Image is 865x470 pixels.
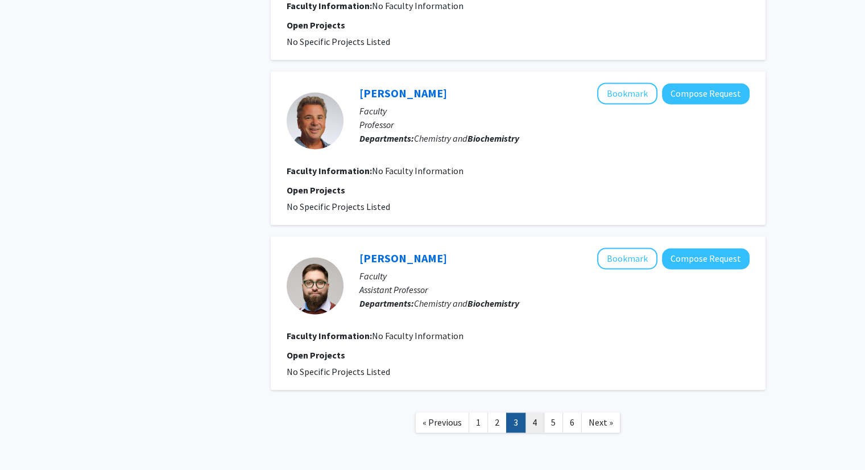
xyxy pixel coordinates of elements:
[562,413,582,432] a: 6
[287,366,390,377] span: No Specific Projects Listed
[467,133,519,144] b: Biochemistry
[525,413,544,432] a: 4
[662,248,750,269] button: Compose Request to Ilia Kevlishvili
[597,83,657,104] button: Add Robert R. Kane to Bookmarks
[372,165,463,176] span: No Faculty Information
[287,201,390,212] span: No Specific Projects Listed
[372,330,463,341] span: No Faculty Information
[287,165,372,176] b: Faculty Information:
[287,348,750,362] p: Open Projects
[359,133,414,144] b: Departments:
[415,413,469,432] a: Previous
[589,417,613,428] span: Next »
[9,419,48,461] iframe: Chat
[287,183,750,197] p: Open Projects
[544,413,563,432] a: 5
[359,251,447,265] a: [PERSON_NAME]
[469,413,488,432] a: 1
[271,401,765,447] nav: Page navigation
[414,298,519,309] span: Chemistry and
[423,417,462,428] span: « Previous
[414,133,519,144] span: Chemistry and
[359,269,750,283] p: Faculty
[506,413,525,432] a: 3
[359,104,750,118] p: Faculty
[581,413,620,432] a: Next
[287,18,750,32] p: Open Projects
[287,36,390,47] span: No Specific Projects Listed
[359,86,447,100] a: [PERSON_NAME]
[287,330,372,341] b: Faculty Information:
[597,248,657,269] button: Add Ilia Kevlishvili to Bookmarks
[662,83,750,104] button: Compose Request to Robert R. Kane
[359,298,414,309] b: Departments:
[487,413,507,432] a: 2
[359,283,750,296] p: Assistant Professor
[467,298,519,309] b: Biochemistry
[359,118,750,131] p: Professor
